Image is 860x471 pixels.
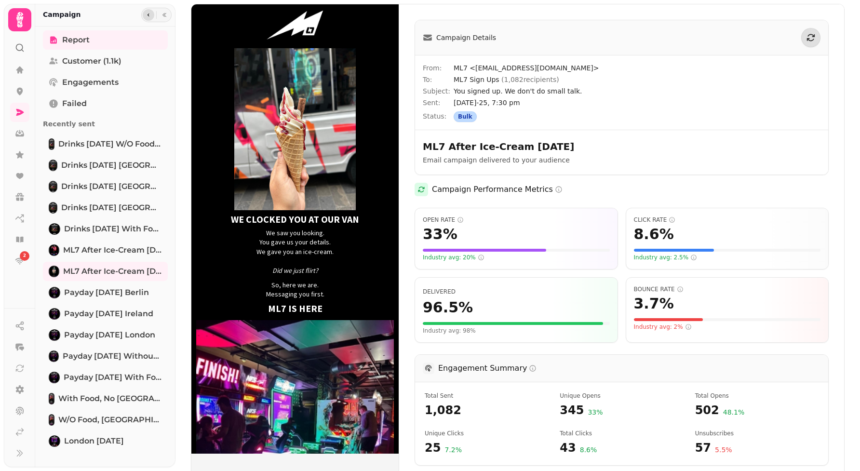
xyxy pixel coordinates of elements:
[63,266,162,277] span: ML7 After Ice-Cream [DATE]
[634,249,821,252] div: Visual representation of your click rate (8.6%) compared to a scale of 20%. The fuller the bar, t...
[444,445,462,456] span: 7.2 %
[432,184,563,195] h2: Campaign Performance Metrics
[50,309,59,319] img: Payday 1st August Ireland
[425,392,548,400] span: Total number of emails attempted to be sent in this campaign
[63,244,162,256] span: ML7 After Ice-Cream [DATE]
[423,155,670,165] p: Email campaign delivered to your audience
[423,322,610,325] div: Visual representation of your delivery rate (96.5%). The fuller the bar, the better.
[423,98,454,108] span: Sent:
[50,245,58,255] img: ML7 After Ice-Cream 9th August
[62,98,87,109] span: Failed
[43,283,168,302] a: Payday 1st August BerlinPayday [DATE] Berlin
[62,55,121,67] span: Customer (1.1k)
[634,226,674,243] span: 8.6 %
[695,430,819,437] span: Number of recipients who chose to unsubscribe after receiving this campaign. LOWER is better - th...
[695,392,819,400] span: Total number of times emails were opened (includes multiple opens by the same recipient)
[64,372,162,383] span: Payday [DATE] With Food
[43,177,168,196] a: Drinks 9th Aug IrelandDrinks [DATE] [GEOGRAPHIC_DATA]
[50,182,56,191] img: Drinks 9th Aug Ireland
[715,445,732,456] span: 5.5 %
[43,431,168,451] a: London 19th JulyLondon [DATE]
[50,394,54,404] img: With Food, no London or Ireland 22nd July
[64,308,153,320] span: Payday [DATE] Ireland
[43,325,168,345] a: Payday 1st August LondonPayday [DATE] London
[634,323,692,331] span: Industry avg: 2%
[64,223,162,235] span: Drinks [DATE] With Food
[695,403,719,418] span: 502
[50,161,56,170] img: Drinks 9th Aug Berlin
[425,440,441,456] span: 25
[43,262,168,281] a: ML7 After Ice-Cream 4th AugustML7 After Ice-Cream [DATE]
[423,327,476,335] span: Your delivery rate is below the industry average of 98%. Consider cleaning your email list.
[191,4,399,454] img: Campaign preview
[58,393,162,404] span: With Food, no [GEOGRAPHIC_DATA] or [GEOGRAPHIC_DATA] [DATE]
[61,181,162,192] span: Drinks [DATE] [GEOGRAPHIC_DATA]
[50,415,54,425] img: W/O Food, London or Ireland 22nd July
[438,363,537,374] h3: Engagement Summary
[695,440,711,456] span: 57
[64,435,124,447] span: London [DATE]
[634,318,821,321] div: Visual representation of your bounce rate (3.7%). For bounce rate, LOWER is better. The bar is re...
[425,403,548,418] span: 1,082
[43,368,168,387] a: Payday 1st August With FoodPayday [DATE] With Food
[43,389,168,408] a: With Food, no London or Ireland 22nd JulyWith Food, no [GEOGRAPHIC_DATA] or [GEOGRAPHIC_DATA] [DATE]
[423,216,610,224] span: Open Rate
[43,410,168,430] a: W/O Food, London or Ireland 22nd JulyW/O Food, [GEOGRAPHIC_DATA] or [GEOGRAPHIC_DATA] [DATE]
[43,115,168,133] p: Recently sent
[423,254,484,261] span: Industry avg: 20%
[43,198,168,217] a: Drinks 9th Aug LondonDrinks [DATE] [GEOGRAPHIC_DATA]
[58,138,162,150] span: Drinks [DATE] W/O Food, LDN, IRE, [GEOGRAPHIC_DATA] OR ML7
[423,86,454,96] span: Subject:
[43,30,168,50] a: Report
[58,414,162,426] span: W/O Food, [GEOGRAPHIC_DATA] or [GEOGRAPHIC_DATA] [DATE]
[43,10,81,19] h2: Campaign
[43,52,168,71] a: Customer (1.1k)
[61,160,162,171] span: Drinks [DATE] [GEOGRAPHIC_DATA]
[723,407,744,418] span: 48.1 %
[454,86,820,96] span: You signed up. We don't do small talk.
[43,73,168,92] a: Engagements
[64,329,155,341] span: Payday [DATE] London
[580,445,597,456] span: 8.6 %
[436,33,496,42] span: Campaign Details
[43,219,168,239] a: Drinks 9th Aug With FoodDrinks [DATE] With Food
[43,347,168,366] a: Payday 1st August Without FoodPayday [DATE] Without Food
[634,295,674,312] span: 3.7 %
[50,267,58,276] img: ML7 After Ice-Cream 4th August
[50,288,59,297] img: Payday 1st August Berlin
[62,77,119,88] span: Engagements
[454,98,820,108] span: [DATE]-25, 7:30 pm
[43,304,168,323] a: Payday 1st August IrelandPayday [DATE] Ireland
[50,203,56,213] img: Drinks 9th Aug London
[423,63,454,73] span: From:
[560,440,576,456] span: 43
[423,226,457,243] span: 33 %
[560,392,683,400] span: Number of unique recipients who opened the email at least once
[50,224,59,234] img: Drinks 9th Aug With Food
[43,156,168,175] a: Drinks 9th Aug BerlinDrinks [DATE] [GEOGRAPHIC_DATA]
[454,111,477,122] div: Bulk
[588,407,603,418] span: 33 %
[62,34,90,46] span: Report
[423,249,610,252] div: Visual representation of your open rate (33%) compared to a scale of 50%. The fuller the bar, the...
[63,350,162,362] span: Payday [DATE] Without Food
[454,76,559,83] span: ML7 Sign Ups
[50,351,58,361] img: Payday 1st August Without Food
[23,253,26,259] span: 2
[560,403,584,418] span: 345
[423,111,454,122] span: Status:
[50,139,54,149] img: Drinks 9th Aug W/O Food, LDN, IRE, BERLIN OR ML7
[454,63,820,73] span: ML7 <[EMAIL_ADDRESS][DOMAIN_NAME]>
[50,436,59,446] img: London 19th July
[560,430,683,437] span: Total number of link clicks (includes multiple clicks by the same recipient)
[43,94,168,113] a: Failed
[43,135,168,154] a: Drinks 9th Aug W/O Food, LDN, IRE, BERLIN OR ML7Drinks [DATE] W/O Food, LDN, IRE, [GEOGRAPHIC_DAT...
[425,430,548,437] span: Number of unique recipients who clicked a link in the email at least once
[50,373,59,382] img: Payday 1st August With Food
[634,216,821,224] span: Click Rate
[10,251,29,270] a: 2
[43,241,168,260] a: ML7 After Ice-Cream 9th AugustML7 After Ice-Cream [DATE]
[61,202,162,214] span: Drinks [DATE] [GEOGRAPHIC_DATA]
[50,330,59,340] img: Payday 1st August London
[423,140,608,153] h2: ML7 After Ice-Cream [DATE]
